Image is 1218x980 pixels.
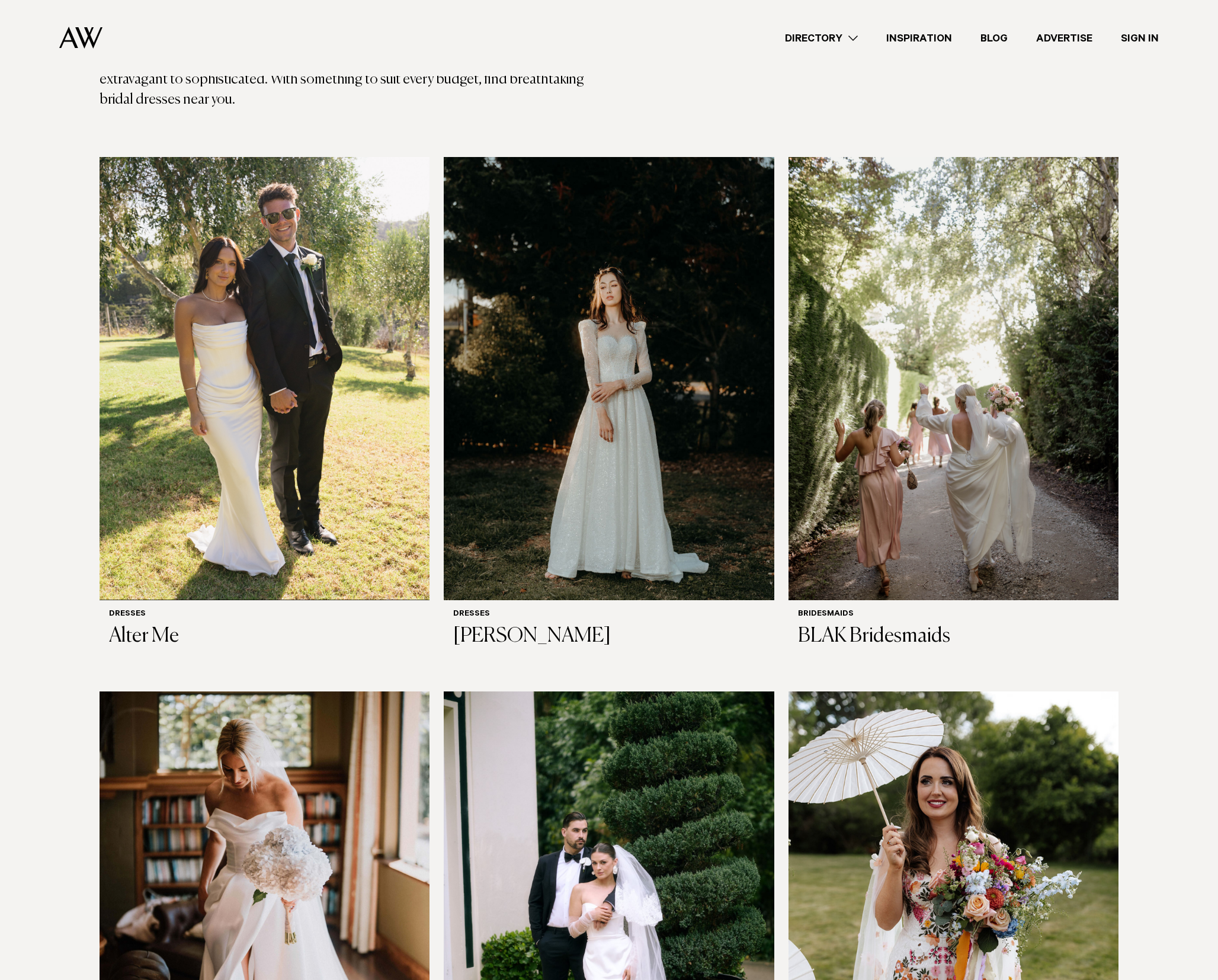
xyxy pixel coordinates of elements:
[444,157,774,658] a: Auckland Weddings Dresses | Jenny Bridal Dresses [PERSON_NAME]
[109,624,420,649] h3: Alter Me
[59,27,102,49] img: Auckland Weddings Logo
[966,30,1022,46] a: Blog
[872,30,966,46] a: Inspiration
[100,157,429,600] img: Auckland Weddings Dresses | Alter Me
[789,157,1118,658] a: Auckland Weddings Bridesmaids | BLAK Bridesmaids Bridesmaids BLAK Bridesmaids
[453,610,764,620] h6: Dresses
[109,610,420,620] h6: Dresses
[798,624,1109,649] h3: BLAK Bridesmaids
[453,624,764,649] h3: [PERSON_NAME]
[444,157,774,600] img: Auckland Weddings Dresses | Jenny Bridal
[1107,30,1173,46] a: Sign In
[771,30,872,46] a: Directory
[798,610,1109,620] h6: Bridesmaids
[100,157,429,658] a: Auckland Weddings Dresses | Alter Me Dresses Alter Me
[789,157,1118,600] img: Auckland Weddings Bridesmaids | BLAK Bridesmaids
[1022,30,1107,46] a: Advertise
